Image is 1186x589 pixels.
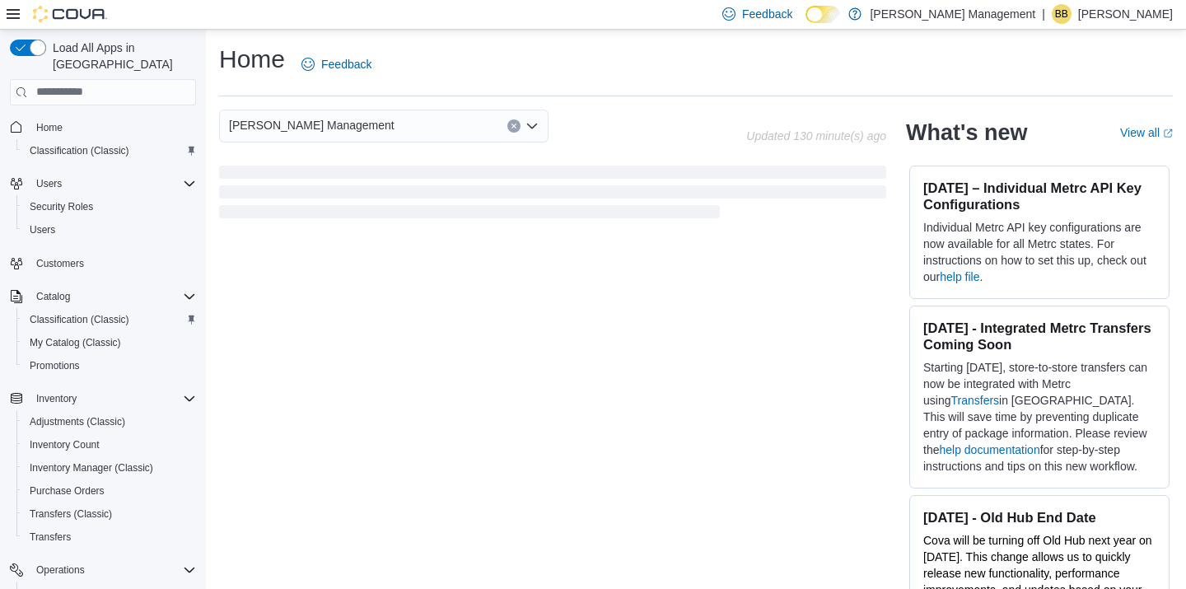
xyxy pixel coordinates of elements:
[23,356,196,376] span: Promotions
[30,144,129,157] span: Classification (Classic)
[23,197,196,217] span: Security Roles
[939,443,1039,456] a: help documentation
[16,218,203,241] button: Users
[30,389,83,409] button: Inventory
[16,503,203,526] button: Transfers (Classic)
[23,435,106,455] a: Inventory Count
[30,253,196,273] span: Customers
[30,531,71,544] span: Transfers
[23,481,196,501] span: Purchase Orders
[16,139,203,162] button: Classification (Classic)
[30,254,91,273] a: Customers
[3,251,203,275] button: Customers
[1052,4,1072,24] div: Brandon Boushie
[23,458,160,478] a: Inventory Manager (Classic)
[3,172,203,195] button: Users
[746,129,886,143] p: Updated 130 minute(s) ago
[3,387,203,410] button: Inventory
[16,456,203,479] button: Inventory Manager (Classic)
[30,560,91,580] button: Operations
[30,313,129,326] span: Classification (Classic)
[30,287,77,306] button: Catalog
[16,433,203,456] button: Inventory Count
[30,287,196,306] span: Catalog
[16,479,203,503] button: Purchase Orders
[16,331,203,354] button: My Catalog (Classic)
[33,6,107,22] img: Cova
[30,117,196,138] span: Home
[3,285,203,308] button: Catalog
[23,310,136,330] a: Classification (Classic)
[30,336,121,349] span: My Catalog (Classic)
[30,415,125,428] span: Adjustments (Classic)
[742,6,792,22] span: Feedback
[295,48,378,81] a: Feedback
[23,458,196,478] span: Inventory Manager (Classic)
[36,121,63,134] span: Home
[940,270,979,283] a: help file
[16,354,203,377] button: Promotions
[46,40,196,72] span: Load All Apps in [GEOGRAPHIC_DATA]
[23,333,128,353] a: My Catalog (Classic)
[30,223,55,236] span: Users
[923,219,1156,285] p: Individual Metrc API key configurations are now available for all Metrc states. For instructions ...
[1078,4,1173,24] p: [PERSON_NAME]
[36,177,62,190] span: Users
[30,359,80,372] span: Promotions
[23,527,196,547] span: Transfers
[23,412,196,432] span: Adjustments (Classic)
[30,118,69,138] a: Home
[30,560,196,580] span: Operations
[23,141,136,161] a: Classification (Classic)
[923,320,1156,353] h3: [DATE] - Integrated Metrc Transfers Coming Soon
[30,438,100,451] span: Inventory Count
[229,115,395,135] span: [PERSON_NAME] Management
[36,563,85,577] span: Operations
[923,180,1156,213] h3: [DATE] – Individual Metrc API Key Configurations
[23,356,86,376] a: Promotions
[30,200,93,213] span: Security Roles
[30,507,112,521] span: Transfers (Classic)
[805,23,806,24] span: Dark Mode
[23,481,111,501] a: Purchase Orders
[950,394,999,407] a: Transfers
[525,119,539,133] button: Open list of options
[30,174,196,194] span: Users
[23,527,77,547] a: Transfers
[1120,126,1173,139] a: View allExternal link
[16,410,203,433] button: Adjustments (Classic)
[36,257,84,270] span: Customers
[23,412,132,432] a: Adjustments (Classic)
[16,308,203,331] button: Classification (Classic)
[36,290,70,303] span: Catalog
[30,174,68,194] button: Users
[507,119,521,133] button: Clear input
[1042,4,1045,24] p: |
[3,115,203,139] button: Home
[23,504,119,524] a: Transfers (Classic)
[16,526,203,549] button: Transfers
[23,220,62,240] a: Users
[1055,4,1068,24] span: BB
[23,197,100,217] a: Security Roles
[23,435,196,455] span: Inventory Count
[30,461,153,474] span: Inventory Manager (Classic)
[805,6,840,23] input: Dark Mode
[36,392,77,405] span: Inventory
[219,169,886,222] span: Loading
[23,333,196,353] span: My Catalog (Classic)
[30,484,105,498] span: Purchase Orders
[923,359,1156,474] p: Starting [DATE], store-to-store transfers can now be integrated with Metrc using in [GEOGRAPHIC_D...
[16,195,203,218] button: Security Roles
[906,119,1027,146] h2: What's new
[923,509,1156,526] h3: [DATE] - Old Hub End Date
[870,4,1035,24] p: [PERSON_NAME] Management
[23,310,196,330] span: Classification (Classic)
[1163,129,1173,138] svg: External link
[23,220,196,240] span: Users
[23,141,196,161] span: Classification (Classic)
[219,43,285,76] h1: Home
[30,389,196,409] span: Inventory
[321,56,371,72] span: Feedback
[23,504,196,524] span: Transfers (Classic)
